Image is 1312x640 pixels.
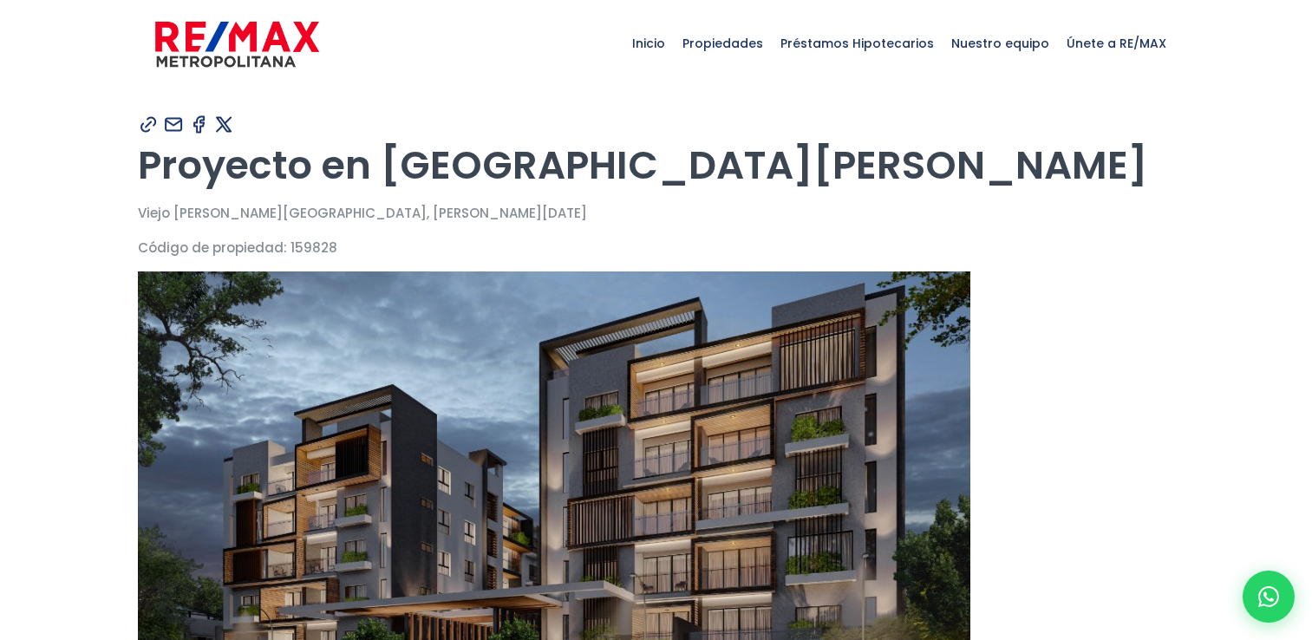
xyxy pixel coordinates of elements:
[163,114,185,135] img: Compartir
[213,114,235,135] img: Compartir
[674,17,772,69] span: Propiedades
[138,202,1175,224] p: Viejo [PERSON_NAME][GEOGRAPHIC_DATA], [PERSON_NAME][DATE]
[623,17,674,69] span: Inicio
[943,17,1058,69] span: Nuestro equipo
[138,114,160,135] img: Compartir
[188,114,210,135] img: Compartir
[138,238,287,257] span: Código de propiedad:
[772,17,943,69] span: Préstamos Hipotecarios
[290,238,337,257] span: 159828
[155,18,319,70] img: remax-metropolitana-logo
[138,141,1175,189] h1: Proyecto en [GEOGRAPHIC_DATA][PERSON_NAME]
[1058,17,1175,69] span: Únete a RE/MAX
